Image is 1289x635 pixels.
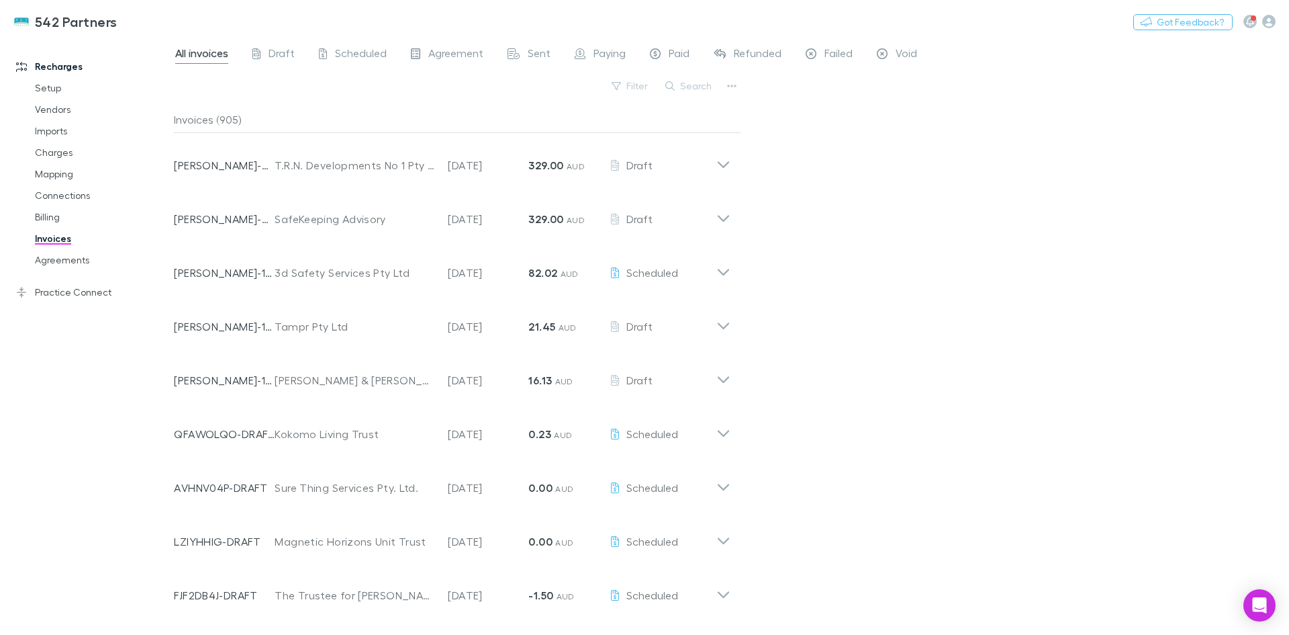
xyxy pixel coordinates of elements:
[275,480,434,496] div: Sure Thing Services Pty. Ltd.
[555,538,573,548] span: AUD
[448,211,528,227] p: [DATE]
[448,426,528,442] p: [DATE]
[174,265,275,281] p: [PERSON_NAME]-1530
[528,212,563,226] strong: 329.00
[528,589,553,602] strong: -1.50
[448,157,528,173] p: [DATE]
[163,241,741,294] div: [PERSON_NAME]-15303d Safety Services Pty Ltd[DATE]82.02 AUDScheduled
[21,249,181,271] a: Agreements
[528,427,551,441] strong: 0.23
[174,534,275,550] p: LZIYHHIG-DRAFT
[5,5,126,38] a: 542 Partners
[528,46,551,64] span: Sent
[528,266,557,280] strong: 82.02
[555,484,573,494] span: AUD
[163,187,741,241] div: [PERSON_NAME]-0752SafeKeeping Advisory[DATE]329.00 AUDDraft
[174,157,275,173] p: [PERSON_NAME]-0553
[626,212,653,225] span: Draft
[626,535,678,548] span: Scheduled
[275,534,434,550] div: Magnetic Horizons Unit Trust
[163,348,741,402] div: [PERSON_NAME]-1405[PERSON_NAME] & [PERSON_NAME][DATE]16.13 AUDDraft
[21,185,181,206] a: Connections
[275,265,434,281] div: 3d Safety Services Pty Ltd
[275,211,434,227] div: SafeKeeping Advisory
[1133,14,1233,30] button: Got Feedback?
[561,269,579,279] span: AUD
[35,13,117,30] h3: 542 Partners
[626,159,653,171] span: Draft
[21,206,181,228] a: Billing
[174,319,275,335] p: [PERSON_NAME]-1365
[626,374,653,386] span: Draft
[567,161,585,171] span: AUD
[21,120,181,142] a: Imports
[174,211,275,227] p: [PERSON_NAME]-0752
[275,426,434,442] div: Kokomo Living Trust
[163,133,741,187] div: [PERSON_NAME]-0553T.R.N. Developments No 1 Pty Ltd[DATE]329.00 AUDDraft
[626,266,678,279] span: Scheduled
[21,99,181,120] a: Vendors
[555,376,573,386] span: AUD
[21,77,181,99] a: Setup
[163,509,741,563] div: LZIYHHIG-DRAFTMagnetic Horizons Unit Trust[DATE]0.00 AUDScheduled
[448,265,528,281] p: [DATE]
[174,480,275,496] p: AVHNV04P-DRAFT
[528,535,552,548] strong: 0.00
[448,587,528,603] p: [DATE]
[734,46,781,64] span: Refunded
[275,157,434,173] div: T.R.N. Developments No 1 Pty Ltd
[567,215,585,225] span: AUD
[593,46,626,64] span: Paying
[528,481,552,495] strong: 0.00
[174,587,275,603] p: FJF2DB4J-DRAFT
[163,563,741,617] div: FJF2DB4J-DRAFTThe Trustee for [PERSON_NAME] Family Trust[DATE]-1.50 AUDScheduled
[448,480,528,496] p: [DATE]
[163,294,741,348] div: [PERSON_NAME]-1365Tampr Pty Ltd[DATE]21.45 AUDDraft
[559,323,577,333] span: AUD
[335,46,387,64] span: Scheduled
[528,159,563,172] strong: 329.00
[275,372,434,388] div: [PERSON_NAME] & [PERSON_NAME]
[528,320,555,333] strong: 21.45
[626,427,678,440] span: Scheduled
[557,591,575,601] span: AUD
[448,534,528,550] p: [DATE]
[13,13,30,30] img: 542 Partners's Logo
[626,481,678,494] span: Scheduled
[21,163,181,185] a: Mapping
[174,372,275,388] p: [PERSON_NAME]-1405
[659,78,720,94] button: Search
[275,319,434,335] div: Tampr Pty Ltd
[626,589,678,601] span: Scheduled
[448,319,528,335] p: [DATE]
[605,78,656,94] button: Filter
[163,456,741,509] div: AVHNV04P-DRAFTSure Thing Services Pty. Ltd.[DATE]0.00 AUDScheduled
[3,56,181,77] a: Recharges
[21,228,181,249] a: Invoices
[21,142,181,163] a: Charges
[669,46,689,64] span: Paid
[626,320,653,333] span: Draft
[824,46,853,64] span: Failed
[554,430,572,440] span: AUD
[275,587,434,603] div: The Trustee for [PERSON_NAME] Family Trust
[163,402,741,456] div: QFAWOLQO-DRAFTKokomo Living Trust[DATE]0.23 AUDScheduled
[448,372,528,388] p: [DATE]
[528,374,552,387] strong: 16.13
[1243,589,1276,622] div: Open Intercom Messenger
[896,46,917,64] span: Void
[269,46,295,64] span: Draft
[428,46,483,64] span: Agreement
[175,46,228,64] span: All invoices
[3,282,181,303] a: Practice Connect
[174,426,275,442] p: QFAWOLQO-DRAFT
